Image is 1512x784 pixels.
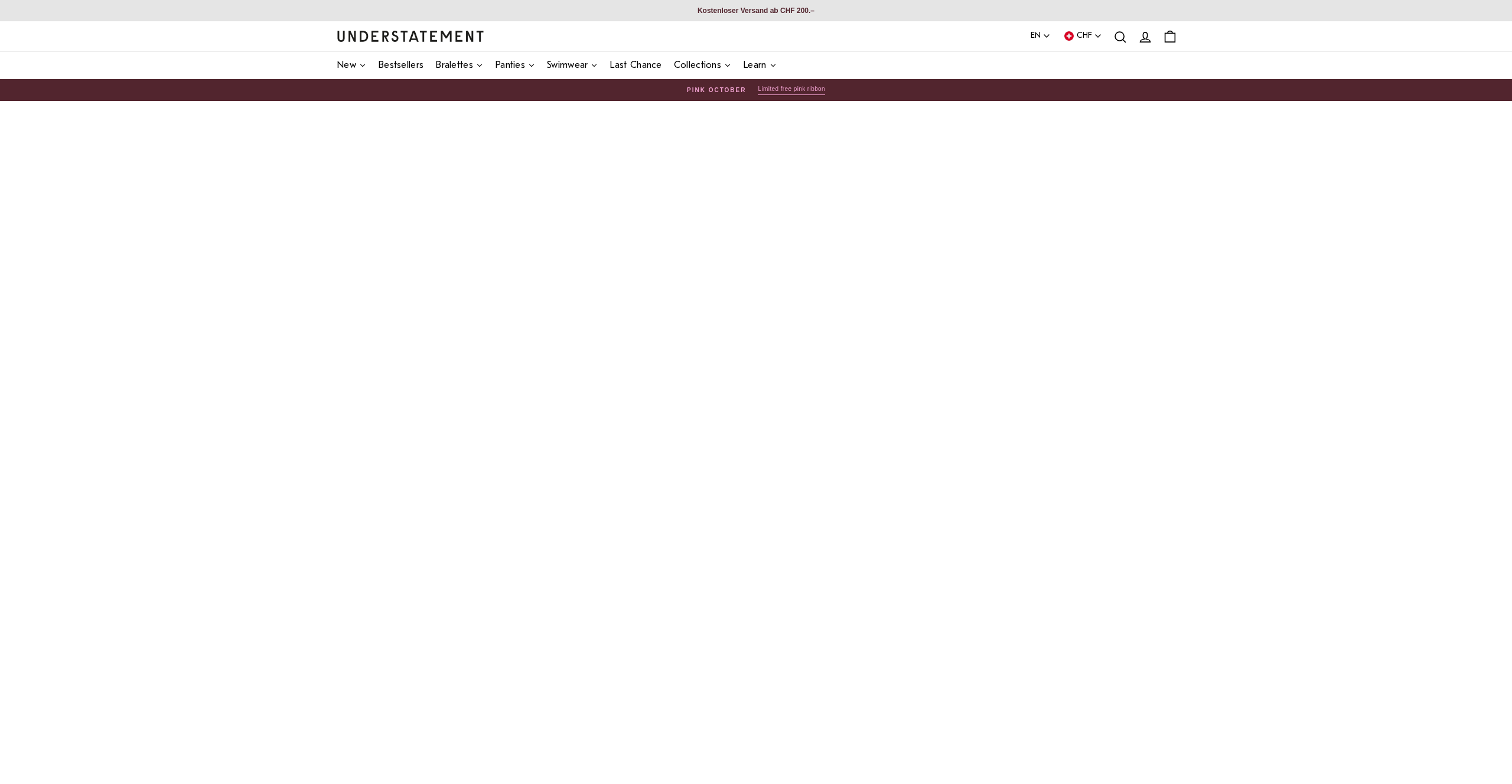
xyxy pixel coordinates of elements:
[743,52,777,79] a: Learn
[435,52,483,79] a: Bralettes
[337,52,366,79] a: New
[674,61,721,70] span: Collections
[495,61,525,70] span: Panties
[435,61,473,70] span: Bralettes
[1031,30,1051,43] button: EN
[378,52,423,79] a: Bestsellers
[378,61,423,70] span: Bestsellers
[674,52,731,79] a: Collections
[1031,30,1041,43] span: EN
[495,52,535,79] a: Panties
[337,61,356,70] span: New
[687,86,747,95] span: PINK OCTOBER
[743,61,767,70] span: Learn
[1063,30,1102,43] button: CHF
[337,85,1175,95] a: PINK OCTOBERLimited free pink ribbon
[610,61,661,70] span: Last Chance
[758,85,825,95] button: Limited free pink ribbon
[1077,30,1092,43] span: CHF
[547,61,588,70] span: Swimwear
[337,31,484,41] a: Understatement Homepage
[610,52,661,79] a: Last Chance
[547,52,598,79] a: Swimwear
